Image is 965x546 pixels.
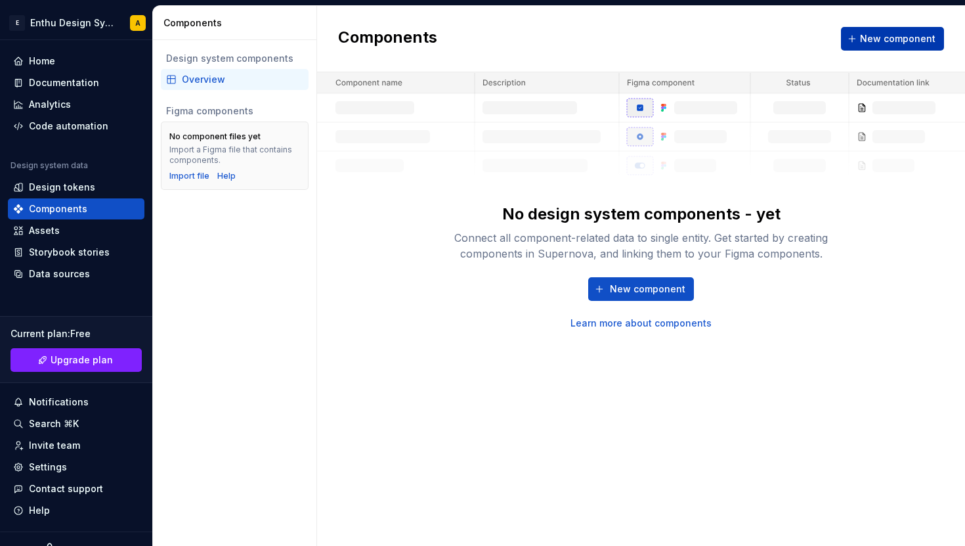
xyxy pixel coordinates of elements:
a: Code automation [8,116,144,137]
span: New component [610,283,685,296]
div: Home [29,55,55,68]
div: Code automation [29,120,108,133]
a: Data sources [8,263,144,284]
a: Analytics [8,94,144,115]
a: Design tokens [8,177,144,198]
div: Documentation [29,76,99,89]
div: Components [163,16,311,30]
button: New component [841,27,944,51]
button: Search ⌘K [8,413,144,434]
button: Notifications [8,392,144,413]
div: Help [29,504,50,517]
div: Import a Figma file that contains components. [169,145,300,166]
a: Help [217,171,236,181]
a: Home [8,51,144,72]
a: Documentation [8,72,144,93]
div: Figma components [166,104,303,118]
button: New component [588,277,694,301]
div: No component files yet [169,131,261,142]
a: Settings [8,457,144,478]
div: Storybook stories [29,246,110,259]
div: No design system components - yet [502,204,781,225]
button: Help [8,500,144,521]
button: EEnthu Design SystemA [3,9,150,37]
div: Search ⌘K [29,417,79,430]
div: Contact support [29,482,103,495]
button: Import file [169,171,209,181]
a: Upgrade plan [11,348,142,372]
a: Storybook stories [8,242,144,263]
a: Invite team [8,435,144,456]
div: Invite team [29,439,80,452]
div: A [135,18,140,28]
a: Overview [161,69,309,90]
div: Assets [29,224,60,237]
h2: Components [338,27,437,51]
div: Overview [182,73,303,86]
div: Components [29,202,87,216]
div: Current plan : Free [11,327,142,340]
div: E [9,15,25,31]
div: Notifications [29,396,89,409]
a: Assets [8,220,144,241]
button: Contact support [8,478,144,499]
a: Components [8,198,144,219]
div: Analytics [29,98,71,111]
div: Design tokens [29,181,95,194]
a: Learn more about components [570,317,712,330]
div: Enthu Design System [30,16,114,30]
div: Design system components [166,52,303,65]
span: Upgrade plan [51,353,113,367]
div: Data sources [29,267,90,281]
div: Settings [29,461,67,474]
div: Design system data [11,160,88,171]
div: Connect all component-related data to single entity. Get started by creating components in Supern... [431,230,851,262]
span: New component [860,32,935,45]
